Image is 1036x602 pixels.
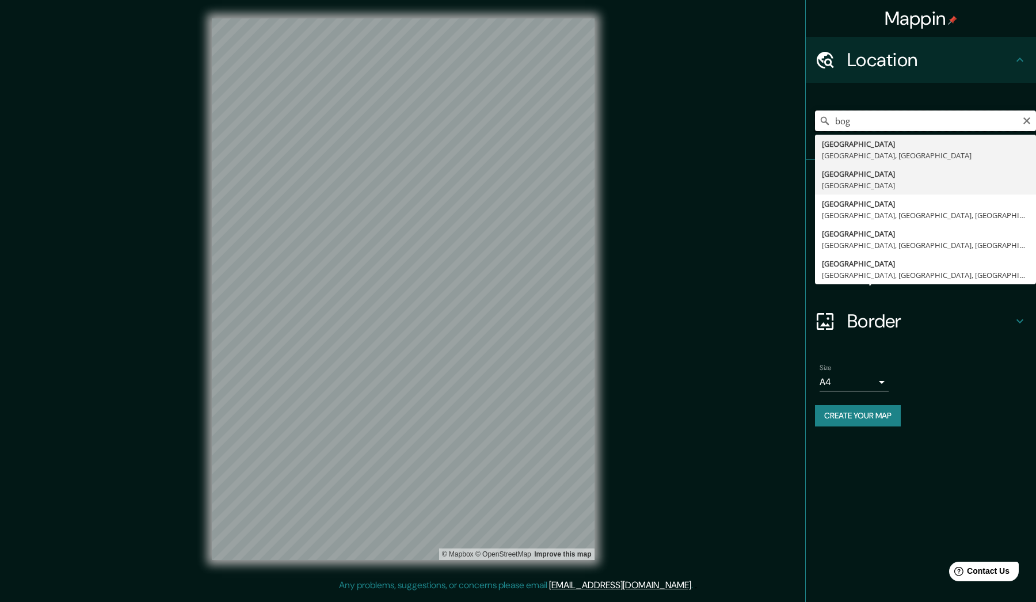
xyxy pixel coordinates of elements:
a: Map feedback [534,550,591,558]
div: [GEOGRAPHIC_DATA] [822,180,1029,191]
a: Mapbox [442,550,474,558]
div: [GEOGRAPHIC_DATA], [GEOGRAPHIC_DATA], [GEOGRAPHIC_DATA] [822,209,1029,221]
img: pin-icon.png [948,16,957,25]
div: [GEOGRAPHIC_DATA] [822,168,1029,180]
button: Clear [1022,115,1031,125]
div: Location [806,37,1036,83]
div: [GEOGRAPHIC_DATA] [822,138,1029,150]
div: . [693,578,695,592]
div: A4 [820,373,889,391]
div: [GEOGRAPHIC_DATA] [822,228,1029,239]
a: OpenStreetMap [475,550,531,558]
div: [GEOGRAPHIC_DATA], [GEOGRAPHIC_DATA] [822,150,1029,161]
h4: Mappin [885,7,958,30]
div: Layout [806,252,1036,298]
iframe: Help widget launcher [934,557,1023,589]
h4: Location [847,48,1013,71]
h4: Layout [847,264,1013,287]
div: [GEOGRAPHIC_DATA] [822,198,1029,209]
h4: Border [847,310,1013,333]
p: Any problems, suggestions, or concerns please email . [339,578,693,592]
div: [GEOGRAPHIC_DATA] [822,258,1029,269]
div: [GEOGRAPHIC_DATA], [GEOGRAPHIC_DATA], [GEOGRAPHIC_DATA] [822,239,1029,251]
div: Border [806,298,1036,344]
button: Create your map [815,405,901,426]
a: [EMAIL_ADDRESS][DOMAIN_NAME] [549,579,691,591]
div: Style [806,206,1036,252]
div: [GEOGRAPHIC_DATA], [GEOGRAPHIC_DATA], [GEOGRAPHIC_DATA] [822,269,1029,281]
label: Size [820,363,832,373]
div: . [695,578,697,592]
input: Pick your city or area [815,111,1036,131]
canvas: Map [212,18,595,560]
div: Pins [806,160,1036,206]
